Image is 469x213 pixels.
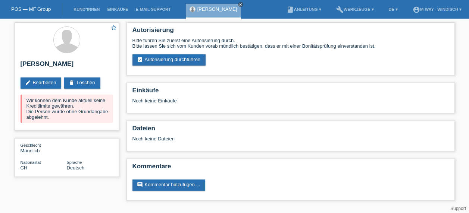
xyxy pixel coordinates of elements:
span: Deutsch [67,165,85,171]
h2: Kommentare [132,163,449,174]
i: delete [69,80,75,86]
a: Kund*innen [70,7,103,12]
a: [PERSON_NAME] [197,6,237,12]
span: Sprache [67,160,82,165]
div: Noch keine Einkäufe [132,98,449,109]
div: Bitte führen Sie zuerst eine Autorisierung durch. Bitte lassen Sie sich vom Kunden vorab mündlich... [132,38,449,49]
i: account_circle [413,6,420,13]
i: star_border [110,24,117,31]
div: Wir können dem Kunde aktuell keine Kreditlimite gewähren. Die Person wurde ohne Grundangabe abgel... [21,95,113,123]
i: close [239,3,243,6]
i: book [287,6,294,13]
a: Einkäufe [103,7,132,12]
a: close [238,2,243,7]
a: DE ▾ [385,7,401,12]
a: commentKommentar hinzufügen ... [132,179,206,191]
div: Noch keine Dateien [132,136,360,142]
span: Schweiz [21,165,28,171]
a: deleteLöschen [64,77,100,89]
a: E-Mail Support [132,7,175,12]
a: account_circlem-way - Windisch ▾ [409,7,465,12]
i: assignment_turned_in [137,57,143,63]
div: Männlich [21,142,67,153]
i: build [336,6,344,13]
a: Support [450,206,466,211]
h2: Einkäufe [132,87,449,98]
h2: Dateien [132,125,449,136]
a: editBearbeiten [21,77,62,89]
i: edit [25,80,31,86]
h2: [PERSON_NAME] [21,60,113,71]
a: bookAnleitung ▾ [283,7,325,12]
i: comment [137,182,143,188]
a: assignment_turned_inAutorisierung durchführen [132,54,206,66]
h2: Autorisierung [132,26,449,38]
span: Geschlecht [21,143,41,147]
span: Nationalität [21,160,41,165]
a: POS — MF Group [11,6,51,12]
a: star_border [110,24,117,32]
a: buildWerkzeuge ▾ [332,7,378,12]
